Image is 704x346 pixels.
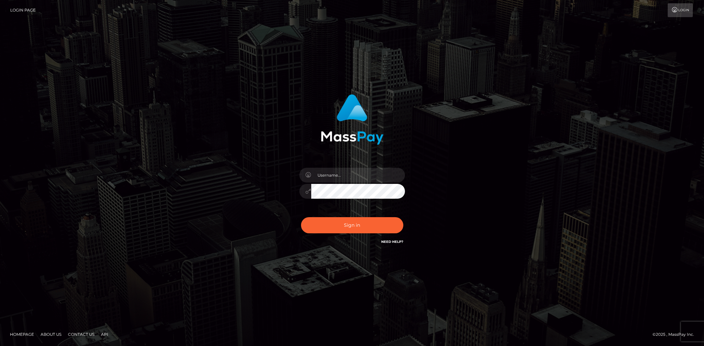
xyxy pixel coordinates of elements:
[65,329,97,339] a: Contact Us
[7,329,37,339] a: Homepage
[668,3,693,17] a: Login
[311,168,405,183] input: Username...
[98,329,111,339] a: API
[301,217,403,233] button: Sign in
[10,3,36,17] a: Login Page
[321,94,384,145] img: MassPay Login
[38,329,64,339] a: About Us
[381,240,403,244] a: Need Help?
[653,331,699,338] div: © 2025 , MassPay Inc.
